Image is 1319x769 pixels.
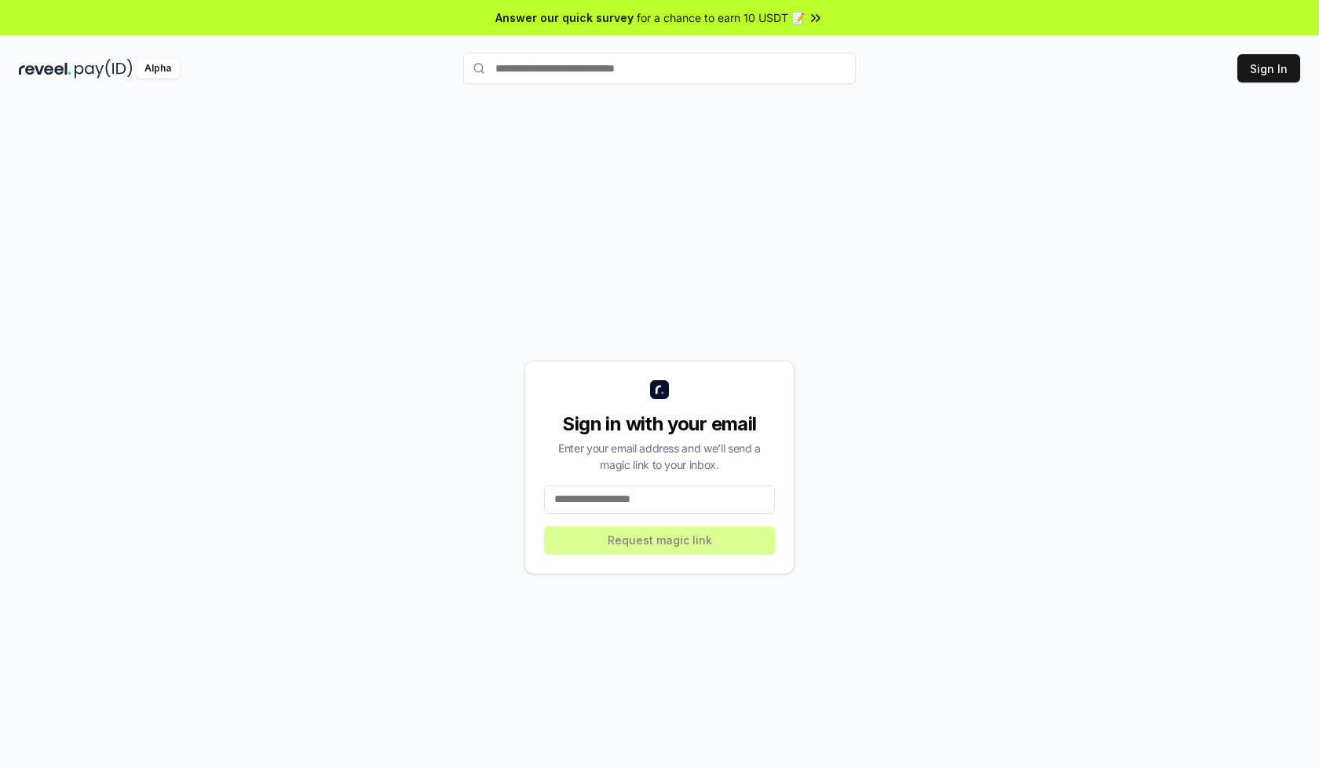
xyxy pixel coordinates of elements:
[650,380,669,399] img: logo_small
[75,59,133,79] img: pay_id
[19,59,71,79] img: reveel_dark
[544,412,775,437] div: Sign in with your email
[495,9,634,26] span: Answer our quick survey
[544,440,775,473] div: Enter your email address and we’ll send a magic link to your inbox.
[637,9,805,26] span: for a chance to earn 10 USDT 📝
[136,59,180,79] div: Alpha
[1237,54,1300,82] button: Sign In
